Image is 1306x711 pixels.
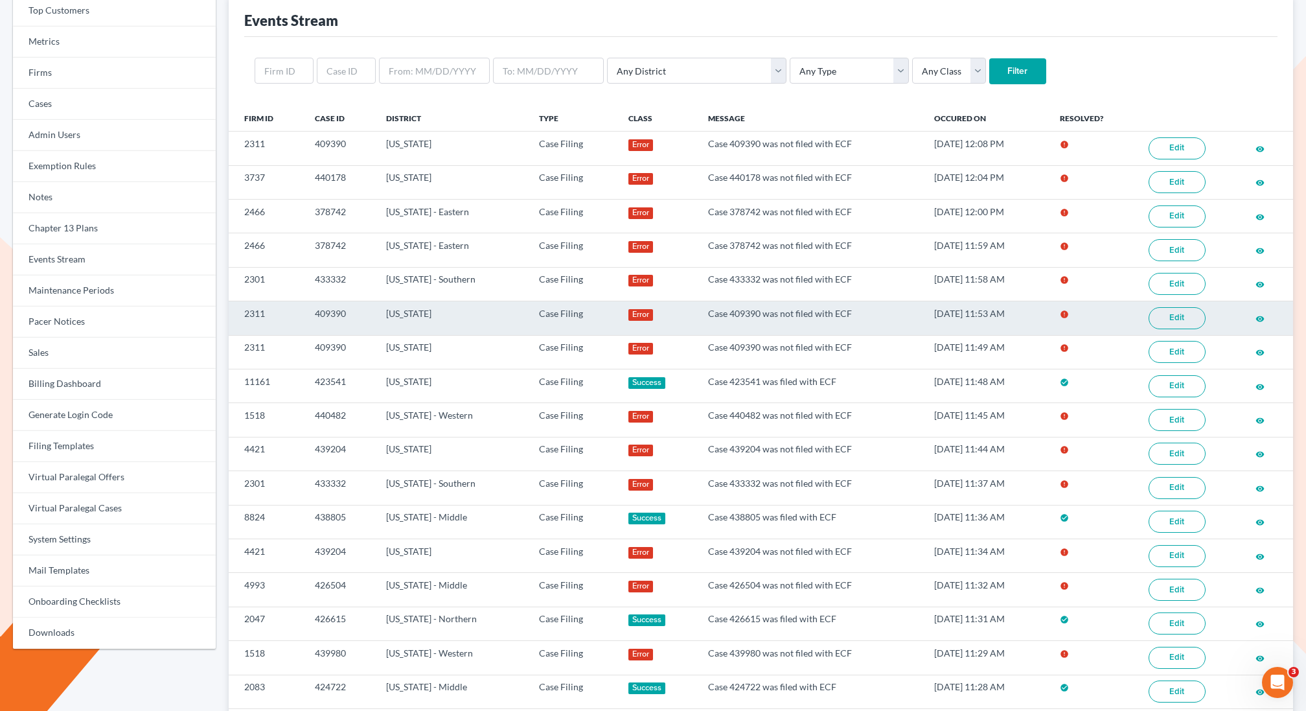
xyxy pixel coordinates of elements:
td: [DATE] 11:29 AM [924,641,1049,675]
td: 4421 [229,539,304,572]
td: Case Filing [529,403,618,437]
a: Sales [13,338,216,369]
i: visibility [1255,620,1265,629]
td: 426615 [304,607,376,640]
td: [US_STATE] - Middle [376,573,529,607]
td: [US_STATE] - Southern [376,471,529,505]
div: Success [628,614,666,626]
div: Error [628,309,654,321]
td: Case 433332 was not filed with ECF [698,471,924,505]
th: Case ID [304,105,376,131]
td: [US_STATE] - Eastern [376,199,529,233]
td: Case Filing [529,539,618,572]
a: Virtual Paralegal Cases [13,493,216,524]
td: [DATE] 11:53 AM [924,301,1049,335]
td: [US_STATE] [376,539,529,572]
i: error [1060,412,1069,421]
td: [DATE] 11:48 AM [924,369,1049,402]
i: visibility [1255,178,1265,187]
div: Error [628,445,654,456]
td: 440482 [304,403,376,437]
a: Events Stream [13,244,216,275]
td: [DATE] 12:04 PM [924,165,1049,199]
td: [DATE] 11:32 AM [924,573,1049,607]
td: 378742 [304,199,376,233]
td: 2047 [229,607,304,640]
a: Metrics [13,27,216,58]
i: error [1060,208,1069,217]
th: Class [618,105,698,131]
td: 2466 [229,233,304,267]
td: 4993 [229,573,304,607]
a: visibility [1255,618,1265,629]
i: visibility [1255,484,1265,493]
a: Edit [1149,341,1206,363]
td: 8824 [229,505,304,539]
td: 424722 [304,675,376,708]
a: System Settings [13,524,216,555]
a: Billing Dashboard [13,369,216,400]
iframe: Intercom live chat [1262,667,1293,698]
i: check_circle [1060,378,1069,387]
td: Case 439204 was not filed with ECF [698,539,924,572]
a: visibility [1255,550,1265,561]
td: 433332 [304,267,376,301]
td: 426504 [304,573,376,607]
td: Case 426504 was not filed with ECF [698,573,924,607]
i: error [1060,344,1069,353]
td: 423541 [304,369,376,402]
i: visibility [1255,586,1265,595]
i: visibility [1255,213,1265,222]
td: [DATE] 12:08 PM [924,132,1049,165]
td: [US_STATE] - Eastern [376,233,529,267]
th: Firm ID [229,105,304,131]
i: error [1060,310,1069,319]
th: Type [529,105,618,131]
i: error [1060,445,1069,454]
td: Case Filing [529,573,618,607]
i: visibility [1255,688,1265,697]
td: Case 433332 was not filed with ECF [698,267,924,301]
td: [US_STATE] - Middle [376,675,529,708]
i: visibility [1255,654,1265,663]
div: Success [628,682,666,694]
div: Success [628,377,666,389]
div: Error [628,411,654,423]
td: [US_STATE] - Western [376,403,529,437]
td: 1518 [229,641,304,675]
i: error [1060,140,1069,149]
span: 3 [1289,667,1299,677]
td: [DATE] 11:59 AM [924,233,1049,267]
i: error [1060,581,1069,590]
a: Virtual Paralegal Offers [13,462,216,493]
a: Edit [1149,239,1206,261]
td: Case Filing [529,132,618,165]
i: error [1060,275,1069,285]
a: Generate Login Code [13,400,216,431]
input: From: MM/DD/YYYY [379,58,490,84]
a: Exemption Rules [13,151,216,182]
td: Case 439204 was not filed with ECF [698,437,924,471]
a: Edit [1149,171,1206,193]
div: Error [628,139,654,151]
td: 4421 [229,437,304,471]
td: Case 409390 was not filed with ECF [698,335,924,369]
a: Edit [1149,612,1206,635]
td: [US_STATE] [376,132,529,165]
td: Case Filing [529,267,618,301]
td: Case Filing [529,607,618,640]
th: Occured On [924,105,1049,131]
a: visibility [1255,652,1265,663]
a: Notes [13,182,216,213]
a: Edit [1149,375,1206,397]
td: Case 426615 was filed with ECF [698,607,924,640]
td: 433332 [304,471,376,505]
td: 1518 [229,403,304,437]
td: [DATE] 11:28 AM [924,675,1049,708]
td: [DATE] 12:00 PM [924,199,1049,233]
a: Maintenance Periods [13,275,216,307]
a: Filing Templates [13,431,216,462]
td: Case 378742 was not filed with ECF [698,199,924,233]
input: Firm ID [255,58,314,84]
td: Case Filing [529,675,618,708]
